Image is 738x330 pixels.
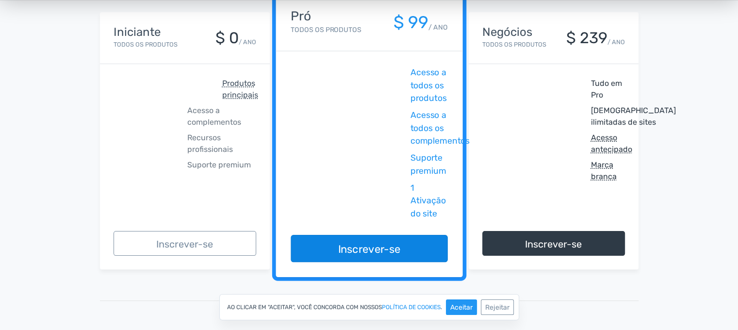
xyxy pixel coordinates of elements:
[114,41,178,48] font: Todos os produtos
[410,67,446,103] font: Acesso a todos os produtos
[114,231,256,256] a: Inscrever-se
[481,299,514,315] button: Rejeitar
[114,25,161,39] font: Iniciante
[338,243,400,256] font: Inscrever-se
[591,133,632,154] font: Acesso antecipado
[428,23,448,31] font: / ANO
[482,41,546,48] font: Todos os produtos
[222,79,258,99] font: Produtos principais
[591,106,676,127] font: [DEMOGRAPHIC_DATA] ilimitadas de sites
[410,153,446,176] font: Suporte premium
[114,78,218,89] font: verificar
[291,181,406,194] font: verificar
[382,304,441,311] font: política de cookies
[482,231,625,256] a: Inscrever-se
[215,29,239,47] font: $ 0
[291,109,406,122] font: verificar
[227,304,382,311] font: Ao clicar em "Aceitar", você concorda com nossos
[291,235,447,262] a: Inscrever-se
[291,26,361,34] font: Todos os produtos
[482,132,587,144] font: verificar
[591,79,622,99] font: Tudo em Pro
[239,38,256,46] font: / ANO
[525,238,582,250] font: Inscrever-se
[114,132,183,144] font: fechar
[114,105,183,116] font: fechar
[291,66,406,79] font: verificar
[187,133,233,154] font: Recursos profissionais
[482,25,532,39] font: Negócios
[187,106,241,127] font: Acesso a complementos
[482,105,587,116] font: verificar
[591,160,617,181] font: Marca branca
[482,78,587,89] font: verificar
[187,160,251,169] font: Suporte premium
[382,304,441,310] a: política de cookies
[393,12,428,33] font: $ 99
[410,110,469,146] font: Acesso a todos os complementos
[607,38,625,46] font: / ANO
[114,159,183,171] font: fechar
[156,238,213,250] font: Inscrever-se
[482,159,587,171] font: verificar
[566,29,607,47] font: $ 239
[450,303,473,312] font: Aceitar
[410,183,445,219] font: 1 Ativação do site
[441,304,442,311] font: .
[291,9,311,24] font: Pró
[485,303,509,312] font: Rejeitar
[291,152,406,165] font: verificar
[446,299,477,315] button: Aceitar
